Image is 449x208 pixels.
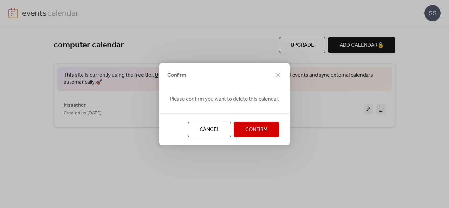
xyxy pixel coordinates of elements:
button: Confirm [234,122,279,137]
span: Please confirm you want to delete this calendar. [170,95,279,103]
span: Cancel [200,126,220,134]
span: Confirm [167,71,186,79]
span: Confirm [245,126,268,134]
button: Cancel [188,122,231,137]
